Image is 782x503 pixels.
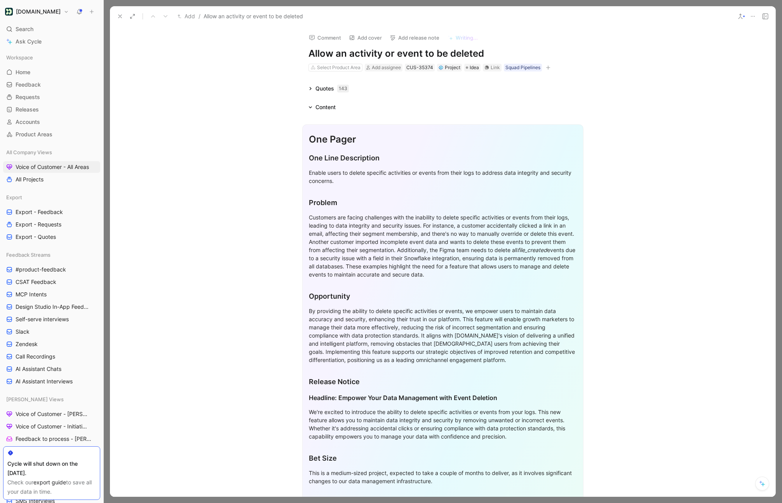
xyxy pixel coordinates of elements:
[3,363,100,375] a: AI Assistant Chats
[3,313,100,325] a: Self-serve interviews
[3,129,100,140] a: Product Areas
[16,365,61,373] span: AI Assistant Chats
[308,47,577,60] h1: Allow an activity or event to be deleted
[16,176,44,183] span: All Projects
[16,131,52,138] span: Product Areas
[3,393,100,405] div: [PERSON_NAME] Views
[16,435,91,443] span: Feedback to process - [PERSON_NAME]
[16,266,66,273] span: #product-feedback
[3,231,100,243] a: Export - Quotes
[16,378,73,385] span: AI Assistant Interviews
[16,106,39,113] span: Releases
[16,118,40,126] span: Accounts
[3,52,100,63] div: Workspace
[305,32,345,43] button: Comment
[3,104,100,115] a: Releases
[3,146,100,158] div: All Company Views
[309,169,577,185] div: Enable users to delete specific activities or events from their logs to address data integrity an...
[406,64,433,71] div: CUS-35374
[305,84,352,93] div: Quotes143
[16,68,30,76] span: Home
[517,247,547,253] em: file_created
[16,37,42,46] span: Ask Cycle
[3,191,100,203] div: Export
[16,278,56,286] span: CSAT Feedback
[3,161,100,173] a: Voice of Customer - All Areas
[16,328,30,336] span: Slack
[3,249,100,261] div: Feedback Streams
[345,32,385,43] button: Add cover
[3,421,100,432] a: Voice of Customer - Initiatives
[309,408,577,440] div: We're excited to introduce the ability to delete specific activities or events from your logs. Th...
[16,423,89,430] span: Voice of Customer - Initiatives
[3,219,100,230] a: Export - Requests
[470,64,479,71] span: Idea
[3,36,100,47] a: Ask Cycle
[3,351,100,362] a: Call Recordings
[3,79,100,91] a: Feedback
[16,93,40,101] span: Requests
[5,8,13,16] img: Customer.io
[16,315,69,323] span: Self-serve interviews
[337,85,349,92] div: 143
[204,12,303,21] span: Allow an activity or event to be deleted
[309,453,577,463] div: Bet Size
[464,64,481,71] div: Idea
[3,433,100,445] a: Feedback to process - [PERSON_NAME]
[309,376,577,387] div: Release Notice
[491,64,500,71] div: Link
[372,64,401,70] span: Add assignee
[3,249,100,387] div: Feedback Streams#product-feedbackCSAT FeedbackMCP IntentsDesign Studio In-App FeedbackSelf-serve ...
[315,103,336,112] div: Content
[6,54,33,61] span: Workspace
[309,213,577,278] div: Customers are facing challenges with the inability to delete specific activities or events from t...
[3,326,100,338] a: Slack
[7,459,96,478] div: Cycle will shut down on the [DATE].
[317,64,361,71] div: Select Product Area
[16,81,41,89] span: Feedback
[444,32,481,43] button: Writing...
[6,193,22,201] span: Export
[16,340,38,348] span: Zendesk
[309,307,577,364] div: By providing the ability to delete specific activities or events, we empower users to maintain da...
[3,206,100,218] a: Export - Feedback
[16,208,63,216] span: Export - Feedback
[6,251,51,259] span: Feedback Streams
[309,197,577,208] div: Problem
[3,276,100,288] a: CSAT Feedback
[3,289,100,300] a: MCP Intents
[439,65,443,70] img: 💠
[199,12,200,21] span: /
[6,148,52,156] span: All Company Views
[7,478,96,496] div: Check our to save all your data in time.
[309,291,577,301] div: Opportunity
[16,8,61,15] h1: [DOMAIN_NAME]
[16,303,90,311] span: Design Studio In-App Feedback
[3,6,71,17] button: Customer.io[DOMAIN_NAME]
[439,64,460,71] div: Project
[16,291,47,298] span: MCP Intents
[3,66,100,78] a: Home
[3,376,100,387] a: AI Assistant Interviews
[309,132,577,146] div: One Pager
[437,64,462,71] div: 💠Project
[3,338,100,350] a: Zendesk
[309,393,577,402] div: Headline: Empower Your Data Management with Event Deletion
[3,408,100,420] a: Voice of Customer - [PERSON_NAME]
[309,469,577,485] div: This is a medium-sized project, expected to take a couple of months to deliver, as it involves si...
[3,23,100,35] div: Search
[456,34,478,41] span: Writing...
[3,446,100,457] a: Quotes to link - [PERSON_NAME]
[3,174,100,185] a: All Projects
[3,146,100,185] div: All Company ViewsVoice of Customer - All AreasAll Projects
[3,301,100,313] a: Design Studio In-App Feedback
[16,24,33,34] span: Search
[16,221,61,228] span: Export - Requests
[176,12,197,21] button: Add
[315,84,349,93] div: Quotes
[309,153,577,163] div: One Line Description
[305,103,339,112] div: Content
[3,264,100,275] a: #product-feedback
[33,479,66,486] a: export guide
[16,353,55,360] span: Call Recordings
